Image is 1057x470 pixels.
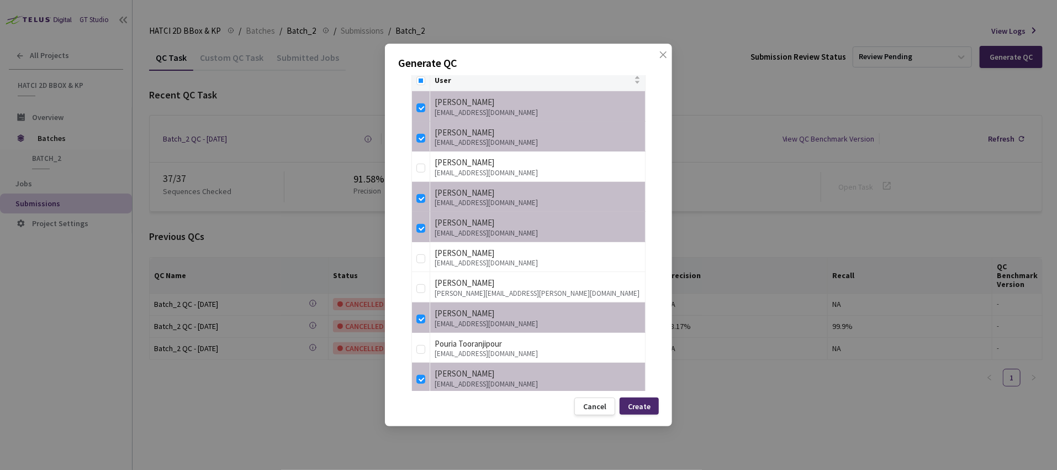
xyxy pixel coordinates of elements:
[435,367,641,380] div: [PERSON_NAME]
[435,76,632,85] span: User
[435,350,641,358] div: [EMAIL_ADDRESS][DOMAIN_NAME]
[435,290,641,297] div: [PERSON_NAME][EMAIL_ADDRESS][PERSON_NAME][DOMAIN_NAME]
[435,276,641,290] div: [PERSON_NAME]
[435,96,641,109] div: [PERSON_NAME]
[398,55,659,71] p: Generate QC
[648,50,665,68] button: Close
[435,139,641,147] div: [EMAIL_ADDRESS][DOMAIN_NAME]
[435,126,641,139] div: [PERSON_NAME]
[435,109,641,117] div: [EMAIL_ADDRESS][DOMAIN_NAME]
[435,380,641,388] div: [EMAIL_ADDRESS][DOMAIN_NAME]
[435,320,641,328] div: [EMAIL_ADDRESS][DOMAIN_NAME]
[435,259,641,267] div: [EMAIL_ADDRESS][DOMAIN_NAME]
[435,229,641,237] div: [EMAIL_ADDRESS][DOMAIN_NAME]
[435,156,641,169] div: [PERSON_NAME]
[435,186,641,200] div: [PERSON_NAME]
[659,50,668,81] span: close
[435,199,641,207] div: [EMAIL_ADDRESS][DOMAIN_NAME]
[435,337,641,351] div: Pouria Tooranjipour
[628,402,651,411] div: Create
[435,169,641,177] div: [EMAIL_ADDRESS][DOMAIN_NAME]
[430,69,646,91] th: User
[583,402,606,411] div: Cancel
[435,307,641,320] div: [PERSON_NAME]
[435,247,641,260] div: [PERSON_NAME]
[435,216,641,229] div: [PERSON_NAME]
